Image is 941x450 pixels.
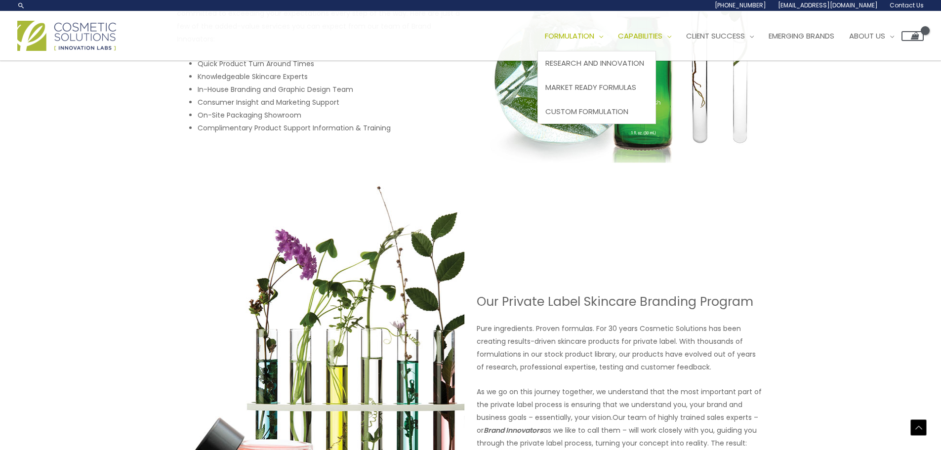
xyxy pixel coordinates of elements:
a: Research and Innovation [538,51,655,76]
h2: Our Private Label Skincare Branding Program [477,294,765,310]
a: Client Success [679,21,761,51]
span: Custom Formulation [545,106,628,117]
p: Pure ingredients. Proven formulas. For 30 years Cosmetic Solutions has been creating results-driv... [477,322,765,373]
span: Capabilities [618,31,662,41]
a: Market Ready Formulas [538,76,655,100]
span: [EMAIL_ADDRESS][DOMAIN_NAME] [778,1,878,9]
a: Capabilities [611,21,679,51]
span: Contact Us [890,1,924,9]
span: About Us [849,31,885,41]
span: Client Success [686,31,745,41]
span: Emerging Brands [769,31,834,41]
span: Market Ready Formulas [545,82,636,92]
li: In-House Branding and Graphic Design Team [198,83,465,96]
a: Search icon link [17,1,25,9]
a: View Shopping Cart, empty [901,31,924,41]
span: Research and Innovation [545,58,644,68]
li: Knowledgeable Skincare Experts [198,70,465,83]
a: About Us [842,21,901,51]
li: Consumer Insight and Marketing Support [198,96,465,109]
img: Cosmetic Solutions Logo [17,21,116,51]
nav: Site Navigation [530,21,924,51]
strong: Brand Innovators [484,425,543,435]
span: Formulation [545,31,594,41]
a: Custom Formulation [538,99,655,123]
span: [PHONE_NUMBER] [715,1,766,9]
li: Complimentary Product Support Information & Training [198,122,465,134]
a: Emerging Brands [761,21,842,51]
li: On-Site Packaging Showroom [198,109,465,122]
li: Quick Product Turn Around Times [198,57,465,70]
a: Formulation [537,21,611,51]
